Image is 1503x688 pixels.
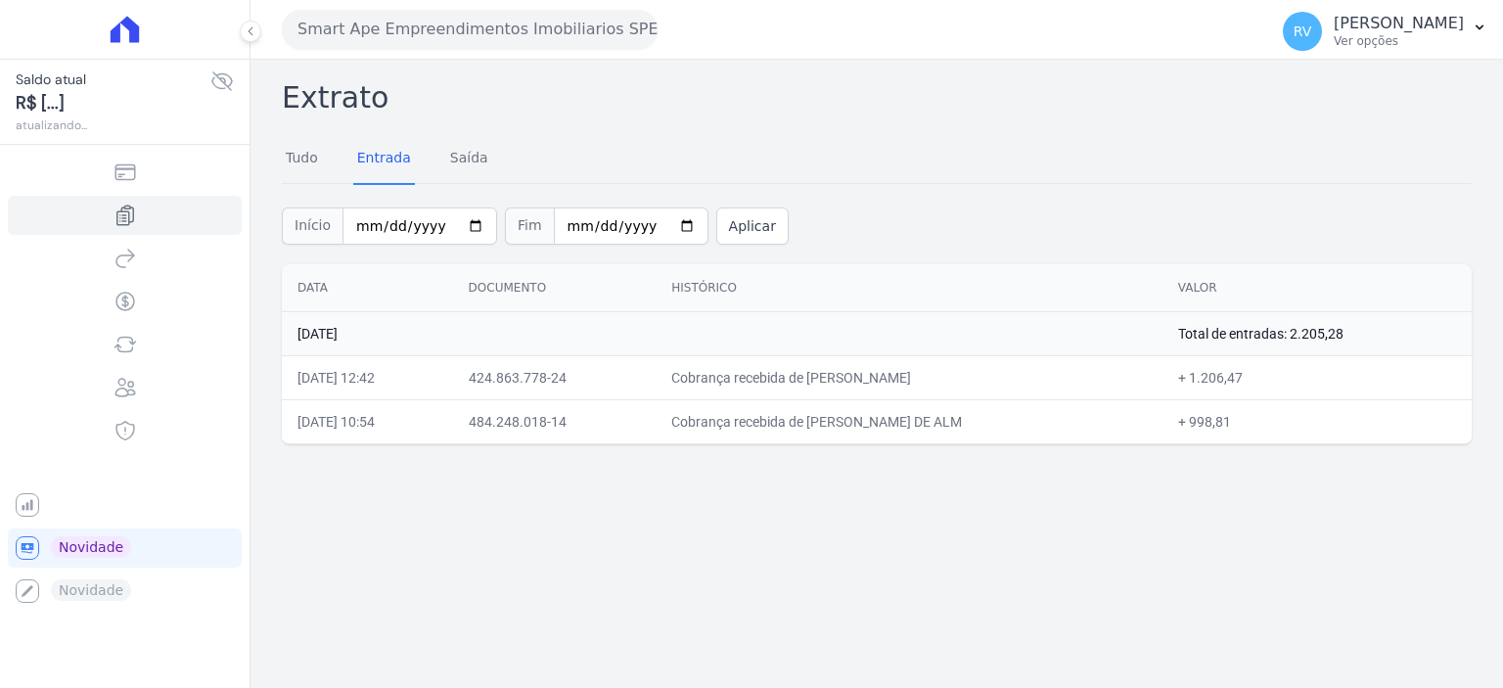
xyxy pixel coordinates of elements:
[716,207,789,245] button: Aplicar
[1334,14,1464,33] p: [PERSON_NAME]
[8,528,242,568] a: Novidade
[16,69,210,90] span: Saldo atual
[505,207,554,245] span: Fim
[1162,311,1472,355] td: Total de entradas: 2.205,28
[16,116,210,134] span: atualizando...
[282,311,1162,355] td: [DATE]
[282,75,1472,119] h2: Extrato
[1334,33,1464,49] p: Ver opções
[282,264,453,312] th: Data
[453,355,657,399] td: 424.863.778-24
[282,399,453,443] td: [DATE] 10:54
[453,399,657,443] td: 484.248.018-14
[282,134,322,185] a: Tudo
[1162,399,1472,443] td: + 998,81
[446,134,492,185] a: Saída
[282,10,658,49] button: Smart Ape Empreendimentos Imobiliarios SPE LTDA
[353,134,415,185] a: Entrada
[282,355,453,399] td: [DATE] 12:42
[16,90,210,116] span: R$ [...]
[656,264,1162,312] th: Histórico
[282,207,342,245] span: Início
[656,355,1162,399] td: Cobrança recebida de [PERSON_NAME]
[1294,24,1312,38] span: RV
[1162,264,1472,312] th: Valor
[1162,355,1472,399] td: + 1.206,47
[453,264,657,312] th: Documento
[1267,4,1503,59] button: RV [PERSON_NAME] Ver opções
[51,536,131,558] span: Novidade
[16,153,234,611] nav: Sidebar
[656,399,1162,443] td: Cobrança recebida de [PERSON_NAME] DE ALM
